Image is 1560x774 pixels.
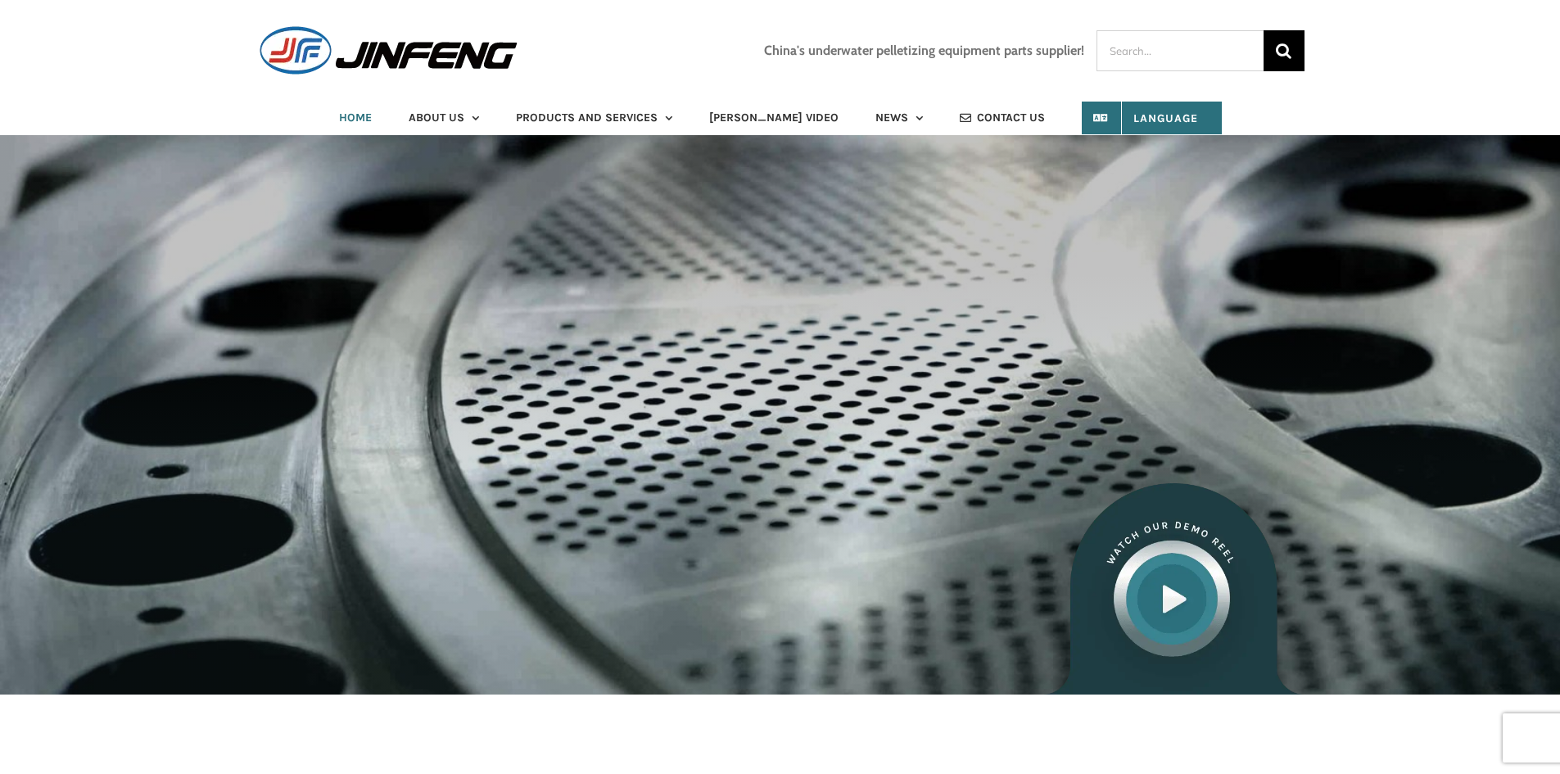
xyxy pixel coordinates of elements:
input: Search... [1097,30,1264,71]
a: HOME [339,102,372,134]
img: JINFENG Logo [256,25,521,76]
a: landscaper-watch-video-button [1042,481,1305,501]
input: Search [1264,30,1305,71]
span: CONTACT US [977,112,1045,124]
a: [PERSON_NAME] VIDEO [709,102,839,134]
span: HOME [339,112,372,124]
span: NEWS [875,112,908,124]
span: PRODUCTS AND SERVICES [516,112,658,124]
a: ABOUT US [409,102,479,134]
nav: Main Menu [256,102,1305,134]
a: PRODUCTS AND SERVICES [516,102,672,134]
span: [PERSON_NAME] VIDEO [709,112,839,124]
a: NEWS [875,102,923,134]
span: Language [1106,111,1198,125]
h3: China's underwater pelletizing equipment parts supplier! [764,43,1084,58]
a: CONTACT US [960,102,1045,134]
span: ABOUT US [409,112,464,124]
img: landscaper-watch-video-button [1042,483,1305,695]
